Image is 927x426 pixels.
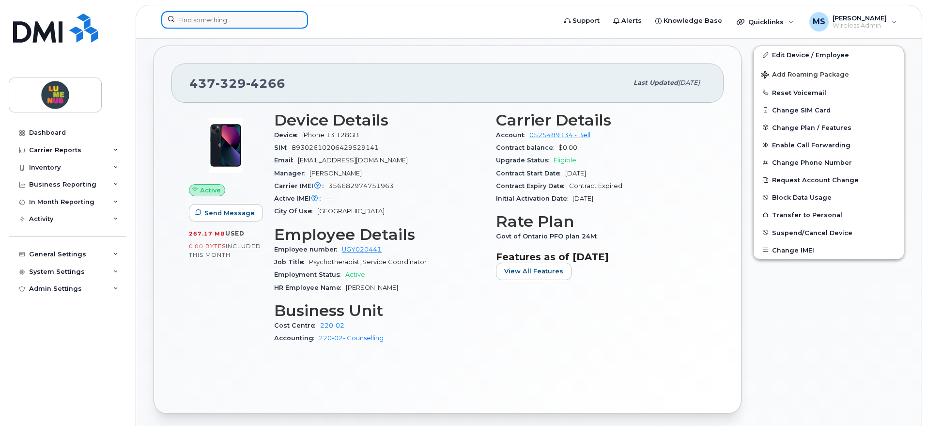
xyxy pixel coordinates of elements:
[748,18,784,26] span: Quicklinks
[565,170,586,177] span: [DATE]
[572,195,593,202] span: [DATE]
[225,230,245,237] span: used
[572,16,600,26] span: Support
[274,182,328,189] span: Carrier IMEI
[274,207,317,215] span: City Of Use
[496,251,706,263] h3: Features as of [DATE]
[664,16,722,26] span: Knowledge Base
[754,224,904,241] button: Suspend/Cancel Device
[274,195,325,202] span: Active IMEI
[317,207,385,215] span: [GEOGRAPHIC_DATA]
[161,11,308,29] input: Find something...
[754,84,904,101] button: Reset Voicemail
[772,124,851,131] span: Change Plan / Features
[504,267,563,276] span: View All Features
[274,302,484,319] h3: Business Unit
[496,111,706,129] h3: Carrier Details
[496,195,572,202] span: Initial Activation Date
[496,233,602,240] span: Govt of Ontario PFO plan 24M
[803,12,904,32] div: Mike Sousa
[274,258,309,266] span: Job Title
[772,229,852,236] span: Suspend/Cancel Device
[189,242,261,258] span: included this month
[633,79,678,86] span: Last updated
[730,12,801,32] div: Quicklinks
[606,11,649,31] a: Alerts
[813,16,825,28] span: MS
[496,157,554,164] span: Upgrade Status
[274,284,346,291] span: HR Employee Name
[309,170,362,177] span: [PERSON_NAME]
[754,241,904,259] button: Change IMEI
[274,322,320,329] span: Cost Centre
[309,258,427,266] span: Psychotherapist, Service Coordinator
[754,46,904,63] a: Edit Device / Employee
[678,79,700,86] span: [DATE]
[754,171,904,189] button: Request Account Change
[496,131,529,139] span: Account
[274,157,298,164] span: Email
[298,157,408,164] span: [EMAIL_ADDRESS][DOMAIN_NAME]
[496,213,706,230] h3: Rate Plan
[216,76,246,91] span: 329
[557,11,606,31] a: Support
[754,189,904,206] button: Block Data Usage
[558,144,577,151] span: $0.00
[621,16,642,26] span: Alerts
[761,71,849,80] span: Add Roaming Package
[754,101,904,119] button: Change SIM Card
[496,263,572,280] button: View All Features
[342,246,382,253] a: UGY020441
[554,157,576,164] span: Eligible
[496,144,558,151] span: Contract balance
[302,131,359,139] span: iPhone 13 128GB
[833,14,887,22] span: [PERSON_NAME]
[292,144,379,151] span: 89302610206429529141
[274,170,309,177] span: Manager
[189,230,225,237] span: 267.17 MB
[772,142,850,149] span: Enable Call Forwarding
[754,64,904,84] button: Add Roaming Package
[345,271,365,278] span: Active
[833,22,887,30] span: Wireless Admin
[346,284,398,291] span: [PERSON_NAME]
[320,322,344,329] a: 220-02
[754,206,904,223] button: Transfer to Personal
[325,195,332,202] span: —
[204,208,255,218] span: Send Message
[274,131,302,139] span: Device
[189,204,263,221] button: Send Message
[754,136,904,154] button: Enable Call Forwarding
[274,334,319,342] span: Accounting
[754,119,904,136] button: Change Plan / Features
[529,131,590,139] a: 0525489134 - Bell
[569,182,622,189] span: Contract Expired
[274,144,292,151] span: SIM
[754,154,904,171] button: Change Phone Number
[274,271,345,278] span: Employment Status
[189,76,285,91] span: 437
[274,246,342,253] span: Employee number
[200,186,221,195] span: Active
[274,111,484,129] h3: Device Details
[197,116,255,174] img: image20231002-3703462-1ig824h.jpeg
[246,76,285,91] span: 4266
[496,170,565,177] span: Contract Start Date
[274,226,484,243] h3: Employee Details
[328,182,394,189] span: 356682974751963
[649,11,729,31] a: Knowledge Base
[319,334,384,342] a: 220-02- Counselling
[189,243,226,250] span: 0.00 Bytes
[496,182,569,189] span: Contract Expiry Date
